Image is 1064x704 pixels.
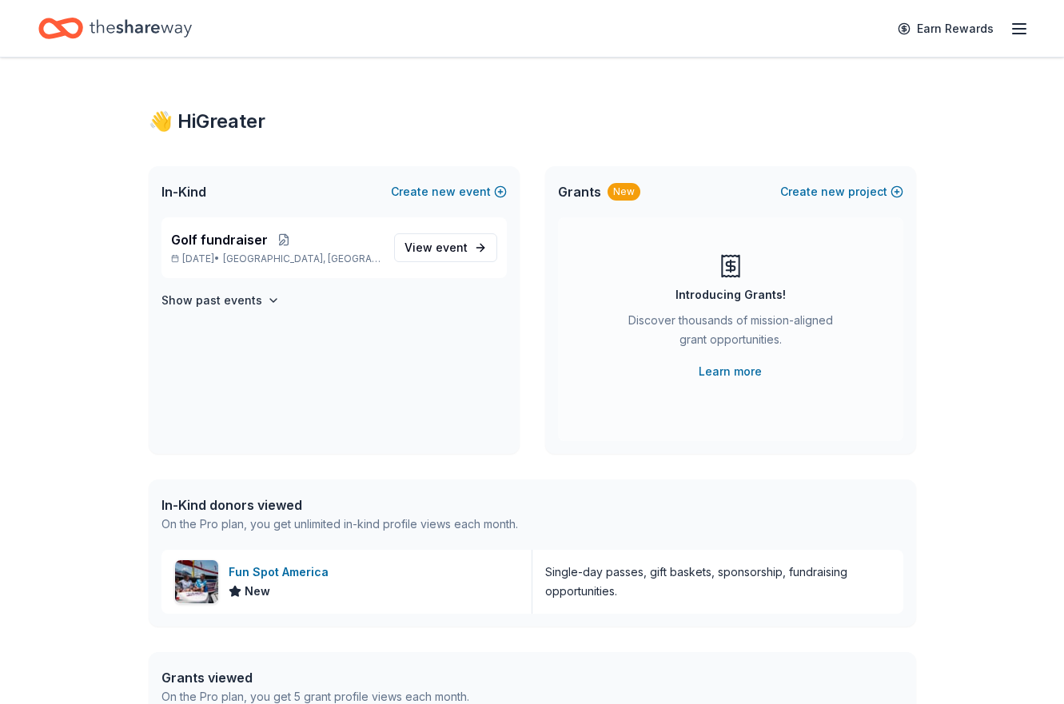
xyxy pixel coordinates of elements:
a: Earn Rewards [888,14,1003,43]
div: 👋 Hi Greater [149,109,916,134]
h4: Show past events [161,291,262,310]
p: [DATE] • [171,253,381,265]
button: Createnewproject [780,182,903,201]
span: In-Kind [161,182,206,201]
div: In-Kind donors viewed [161,495,518,515]
div: Discover thousands of mission-aligned grant opportunities. [622,311,839,356]
div: Introducing Grants! [675,285,786,304]
div: Fun Spot America [229,563,335,582]
div: Single-day passes, gift baskets, sponsorship, fundraising opportunities. [545,563,891,601]
span: new [432,182,456,201]
span: View [404,238,468,257]
span: Golf fundraiser [171,230,268,249]
img: Image for Fun Spot America [175,560,218,603]
div: Grants viewed [161,668,469,687]
button: Createnewevent [391,182,507,201]
button: Show past events [161,291,280,310]
span: event [436,241,468,254]
a: View event [394,233,497,262]
a: Learn more [699,362,762,381]
span: new [821,182,845,201]
span: Grants [558,182,601,201]
div: On the Pro plan, you get unlimited in-kind profile views each month. [161,515,518,534]
span: New [245,582,270,601]
a: Home [38,10,192,47]
div: New [608,183,640,201]
span: [GEOGRAPHIC_DATA], [GEOGRAPHIC_DATA] [223,253,381,265]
